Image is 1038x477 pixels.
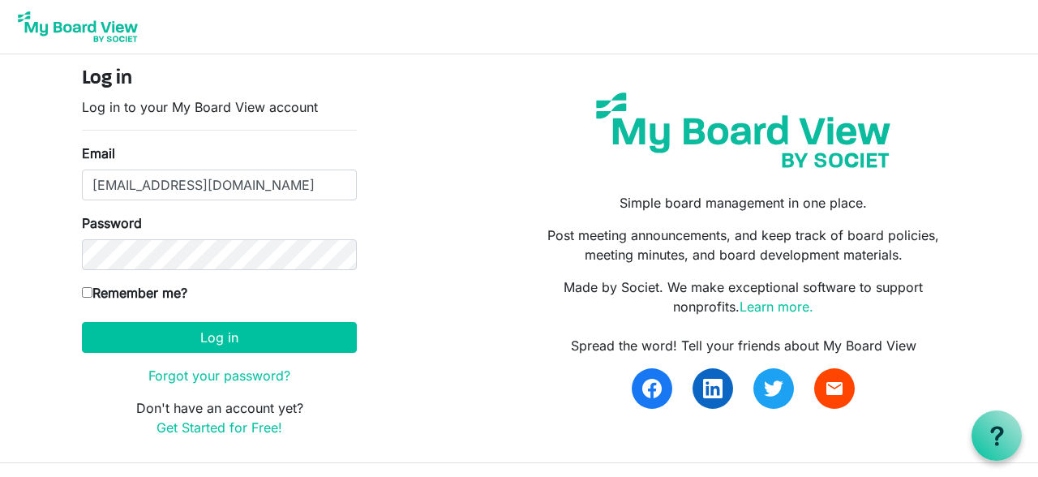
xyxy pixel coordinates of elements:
a: Learn more. [740,299,813,315]
p: Made by Societ. We make exceptional software to support nonprofits. [531,277,956,316]
h4: Log in [82,67,357,91]
div: Spread the word! Tell your friends about My Board View [531,336,956,355]
p: Log in to your My Board View account [82,97,357,117]
p: Simple board management in one place. [531,193,956,213]
img: twitter.svg [764,379,783,398]
p: Post meeting announcements, and keep track of board policies, meeting minutes, and board developm... [531,226,956,264]
label: Password [82,213,142,233]
p: Don't have an account yet? [82,398,357,437]
img: facebook.svg [642,379,662,398]
img: my-board-view-societ.svg [584,80,903,180]
img: My Board View Logo [13,6,143,47]
img: linkedin.svg [703,379,723,398]
input: Remember me? [82,287,92,298]
button: Log in [82,322,357,353]
span: email [825,379,844,398]
label: Remember me? [82,283,187,303]
a: Forgot your password? [148,367,290,384]
a: Get Started for Free! [157,419,282,436]
a: email [814,368,855,409]
label: Email [82,144,115,163]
